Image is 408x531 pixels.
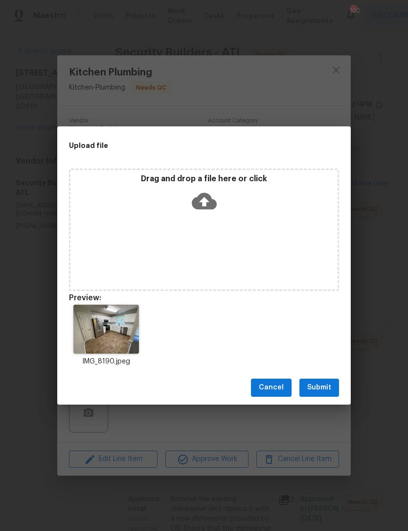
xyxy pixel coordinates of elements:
[69,357,143,367] p: IMG_8190.jpeg
[299,379,339,397] button: Submit
[69,140,295,151] h2: Upload file
[307,382,331,394] span: Submit
[70,174,338,184] p: Drag and drop a file here or click
[73,305,138,354] img: 2Q==
[251,379,292,397] button: Cancel
[259,382,284,394] span: Cancel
